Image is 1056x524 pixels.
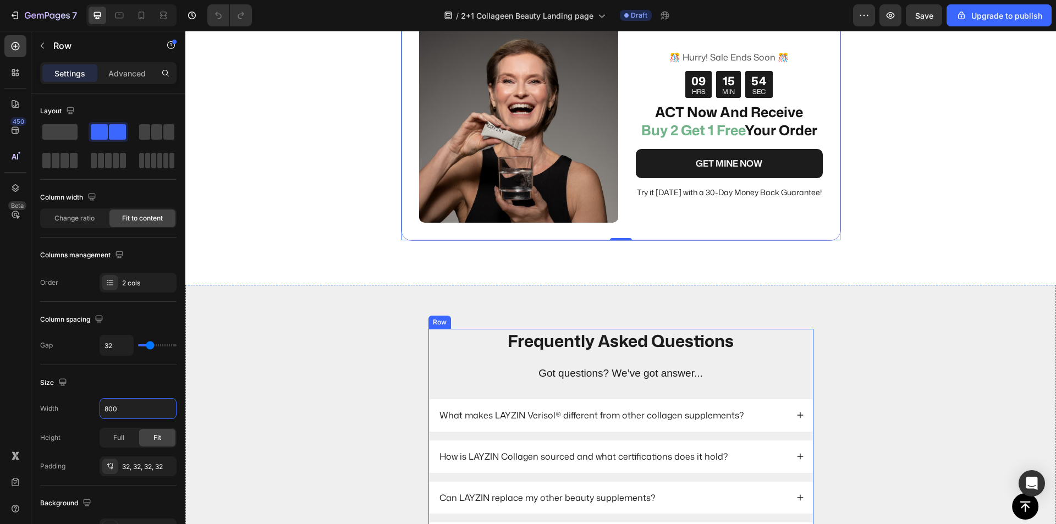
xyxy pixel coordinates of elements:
[72,9,77,22] p: 7
[537,43,549,58] div: 15
[40,404,58,413] div: Width
[122,213,163,223] span: Fit to content
[461,10,593,21] span: 2+1 Collageen Beauty Landing page
[153,433,161,443] span: Fit
[450,118,637,147] a: GET MINE NOW
[100,399,176,418] input: Auto
[54,68,85,79] p: Settings
[207,4,252,26] div: Undo/Redo
[243,298,628,322] h2: Frequently Asked Questions
[54,213,95,223] span: Change ratio
[947,4,1052,26] button: Upgrade to publish
[452,156,636,167] span: Try it [DATE] with a 30-Day Money Back Guarantee!
[40,340,53,350] div: Gap
[506,43,520,58] div: 09
[40,312,106,327] div: Column spacing
[113,433,124,443] span: Full
[452,19,636,35] p: ️🎊 Hurry! Sale Ends Soon ️🎊
[254,461,470,473] p: Can LAYZIN replace my other beauty supplements?
[245,286,263,296] div: Row
[956,10,1042,21] div: Upgrade to publish
[40,190,98,205] div: Column width
[40,104,77,119] div: Layout
[40,496,94,511] div: Background
[185,31,1056,524] iframe: Design area
[1019,470,1045,497] div: Open Intercom Messenger
[506,58,520,64] p: HRS
[10,117,26,126] div: 450
[452,73,636,108] p: ACT Now And Receive Your Order
[254,379,558,390] p: What makes LAYZIN Verisol® different from other collagen supplements?
[8,201,26,210] div: Beta
[40,376,69,390] div: Size
[4,4,82,26] button: 7
[108,68,146,79] p: Advanced
[244,336,627,350] p: Got questions? We’ve got answer...
[40,278,58,288] div: Order
[40,461,65,471] div: Padding
[254,420,542,432] p: How is LAYZIN Collagen sourced and what certifications does it hold?
[566,43,581,58] div: 54
[566,58,581,64] p: SEC
[122,278,174,288] div: 2 cols
[40,248,126,263] div: Columns management
[537,58,549,64] p: MIN
[100,335,133,355] input: Auto
[122,462,174,472] div: 32, 32, 32, 32
[456,90,559,109] span: Buy 2 Get 1 Free
[40,433,61,443] div: Height
[510,127,577,139] p: GET MINE NOW
[456,10,459,21] span: /
[631,10,647,20] span: Draft
[915,11,933,20] span: Save
[906,4,942,26] button: Save
[53,39,147,52] p: Row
